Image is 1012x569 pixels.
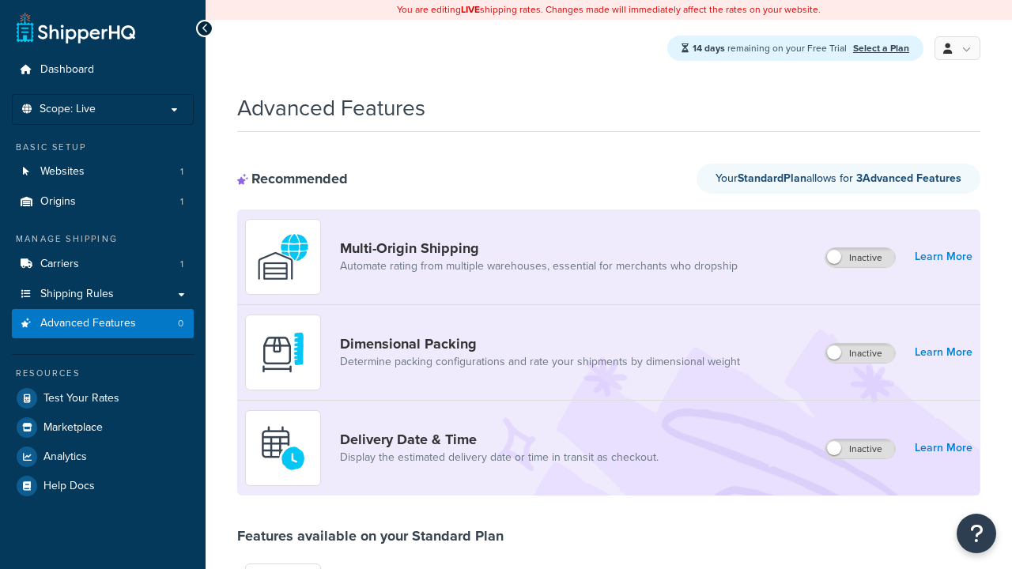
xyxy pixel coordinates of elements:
li: Carriers [12,250,194,279]
a: Display the estimated delivery date or time in transit as checkout. [340,450,659,465]
span: Origins [40,195,76,209]
a: Origins1 [12,187,194,217]
a: Learn More [915,246,972,268]
button: Open Resource Center [957,514,996,553]
li: Websites [12,157,194,187]
a: Test Your Rates [12,384,194,413]
img: DTVBYsAAAAAASUVORK5CYII= [255,325,311,380]
a: Advanced Features0 [12,309,194,338]
span: 0 [178,317,183,330]
a: Shipping Rules [12,280,194,309]
span: 1 [180,165,183,179]
div: Features available on your Standard Plan [237,527,504,545]
img: WatD5o0RtDAAAAAElFTkSuQmCC [255,229,311,284]
a: Carriers1 [12,250,194,279]
div: Recommended [237,170,348,187]
strong: 3 Advanced Feature s [856,170,961,187]
a: Analytics [12,443,194,471]
span: Scope: Live [40,103,96,116]
strong: 14 days [693,41,725,55]
a: Learn More [915,341,972,364]
span: Carriers [40,258,79,271]
span: Shipping Rules [40,288,114,301]
a: Dimensional Packing [340,335,740,352]
a: Learn More [915,437,972,459]
a: Websites1 [12,157,194,187]
img: gfkeb5ejjkALwAAAABJRU5ErkJggg== [255,420,311,476]
span: Dashboard [40,63,94,77]
span: 1 [180,195,183,209]
label: Inactive [825,344,895,363]
a: Multi-Origin Shipping [340,239,738,257]
b: LIVE [461,2,480,17]
div: Manage Shipping [12,232,194,246]
li: Origins [12,187,194,217]
span: Marketplace [43,421,103,435]
a: Delivery Date & Time [340,431,659,448]
a: Determine packing configurations and rate your shipments by dimensional weight [340,354,740,370]
strong: Standard Plan [738,170,806,187]
span: Your allows for [716,170,856,187]
span: Advanced Features [40,317,136,330]
span: Test Your Rates [43,392,119,405]
div: Basic Setup [12,141,194,154]
a: Dashboard [12,55,194,85]
a: Select a Plan [853,41,909,55]
a: Help Docs [12,472,194,500]
label: Inactive [825,439,895,458]
li: Advanced Features [12,309,194,338]
a: Automate rating from multiple warehouses, essential for merchants who dropship [340,258,738,274]
h1: Advanced Features [237,92,425,123]
span: 1 [180,258,183,271]
span: Analytics [43,450,87,464]
span: Websites [40,165,85,179]
a: Marketplace [12,413,194,442]
span: remaining on your Free Trial [693,41,849,55]
span: Help Docs [43,480,95,493]
label: Inactive [825,248,895,267]
div: Resources [12,367,194,380]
